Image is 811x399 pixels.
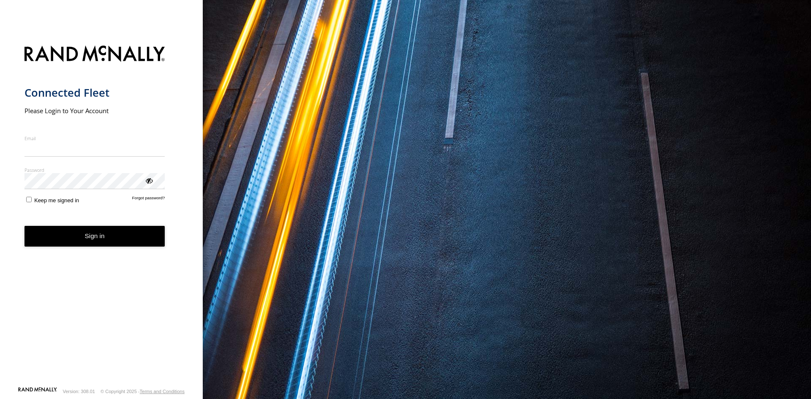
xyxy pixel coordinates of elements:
div: © Copyright 2025 - [101,389,185,394]
label: Password [24,167,165,173]
form: main [24,41,179,386]
h1: Connected Fleet [24,86,165,100]
button: Sign in [24,226,165,247]
span: Keep me signed in [34,197,79,204]
h2: Please Login to Your Account [24,106,165,115]
a: Forgot password? [132,195,165,204]
input: Keep me signed in [26,197,32,202]
img: Rand McNally [24,44,165,65]
div: ViewPassword [144,176,153,185]
a: Terms and Conditions [140,389,185,394]
div: Version: 308.01 [63,389,95,394]
label: Email [24,135,165,141]
a: Visit our Website [18,387,57,396]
